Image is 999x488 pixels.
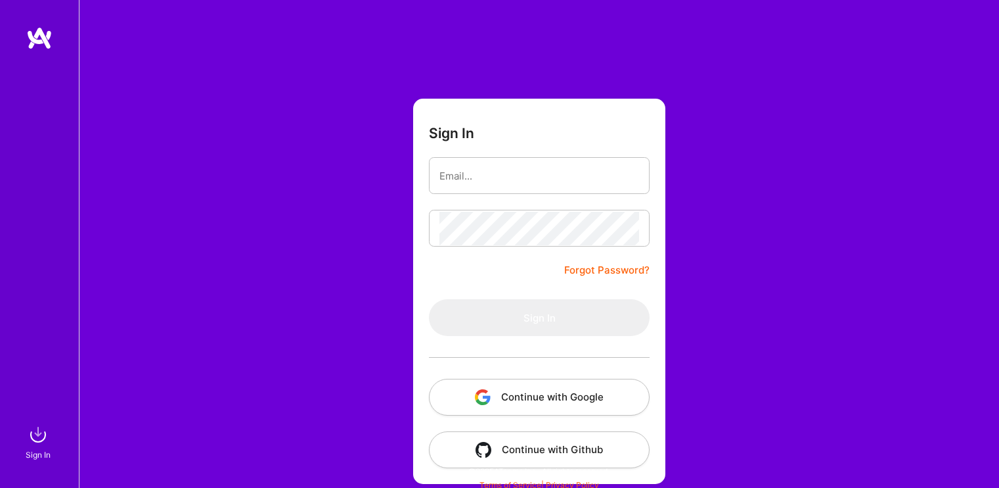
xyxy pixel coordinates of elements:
img: icon [475,389,491,405]
input: Email... [439,159,639,193]
img: sign in [25,422,51,448]
img: logo [26,26,53,50]
a: sign inSign In [28,422,51,462]
button: Sign In [429,299,650,336]
h3: Sign In [429,125,474,141]
button: Continue with Github [429,431,650,468]
div: © 2025 ATeams Inc., All rights reserved. [79,454,999,487]
button: Continue with Google [429,379,650,416]
div: Sign In [26,448,51,462]
img: icon [476,442,491,458]
a: Forgot Password? [564,262,650,278]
